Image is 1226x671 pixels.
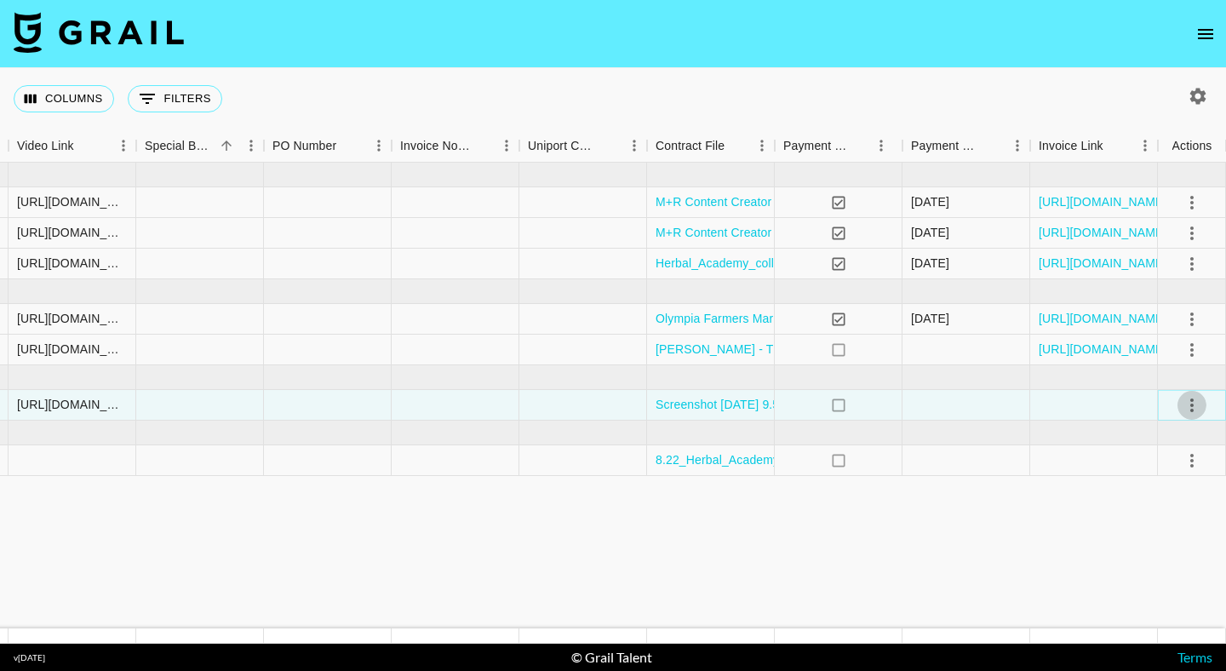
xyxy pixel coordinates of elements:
button: Menu [111,133,136,158]
div: 6/5/2025 [911,224,949,241]
a: [URL][DOMAIN_NAME] [1039,255,1167,272]
div: https://www.instagram.com/reel/DKH96wotlnN/?utm_source=ig_web_copy_link&igsh=MzRlODBiNWFlZA== [17,255,127,272]
button: Menu [1005,133,1030,158]
div: Payment Sent [783,129,850,163]
div: Special Booking Type [136,129,264,163]
div: 5/12/2025 [911,193,949,210]
a: Screenshot [DATE] 9.56.06 AM.png [656,396,846,413]
a: [URL][DOMAIN_NAME] [1039,341,1167,358]
button: Sort [850,134,874,158]
button: Menu [749,133,775,158]
div: Actions [1172,129,1212,163]
div: Invoice Link [1030,129,1158,163]
button: Sort [215,134,238,158]
button: select merge strategy [1177,219,1206,248]
button: select merge strategy [1177,446,1206,475]
button: Show filters [128,85,222,112]
div: https://www.instagram.com/p/DNySzAaWrIF/ [17,396,127,413]
a: 8.22_Herbal_Academy_collaboration_heres_our_agre.pdf [656,451,968,468]
div: Uniport Contact Email [519,129,647,163]
div: Invoice Notes [392,129,519,163]
div: Video Link [9,129,136,163]
button: select merge strategy [1177,305,1206,334]
div: Payment Sent Date [911,129,981,163]
button: select merge strategy [1177,188,1206,217]
div: PO Number [264,129,392,163]
button: Menu [868,133,894,158]
div: Payment Sent [775,129,902,163]
a: Terms [1177,649,1212,665]
div: Actions [1158,129,1226,163]
div: PO Number [272,129,336,163]
div: 6/17/2025 [911,255,949,272]
a: Herbal_Academy_collaboration_heres_our_agre.pdf [656,255,938,272]
button: Sort [725,134,748,158]
div: 7/29/2025 [911,310,949,327]
div: https://www.youtube.com/watch?v=ER9ze5whcgM [17,310,127,327]
button: open drawer [1189,17,1223,51]
button: Sort [981,134,1005,158]
button: Menu [622,133,647,158]
div: v [DATE] [14,652,45,663]
button: Sort [1103,134,1127,158]
a: [URL][DOMAIN_NAME] [1039,224,1167,241]
button: Menu [494,133,519,158]
div: Invoice Link [1039,129,1103,163]
button: Sort [470,134,494,158]
button: Menu [1132,133,1158,158]
div: https://www.instagram.com/reel/DMS53DsxyEq/?igsh=MTFqamQyNjRxYTRs [17,341,127,358]
div: Uniport Contact Email [528,129,598,163]
div: Payment Sent Date [902,129,1030,163]
button: Menu [238,133,264,158]
button: select merge strategy [1177,249,1206,278]
div: Contract File [647,129,775,163]
div: © Grail Talent [571,649,652,666]
div: https://www.tiktok.com/@couplagoofs/video/7506271698598006059?lang=en [17,224,127,241]
button: Select columns [14,85,114,112]
a: M+R Content Creator Agreement.docx.pdf [656,224,884,241]
div: https://www.tiktok.com/@couplagoofs/video/7497358847208623403?is_from_webapp=1&sender_device=pc&w... [17,193,127,210]
a: M+R Content Creator Agreement.docx.pdf [656,193,884,210]
button: Menu [366,133,392,158]
a: [URL][DOMAIN_NAME] [1039,310,1167,327]
button: Sort [74,134,98,158]
img: Grail Talent [14,12,184,53]
div: Special Booking Type [145,129,215,163]
div: Video Link [17,129,74,163]
div: Contract File [656,129,725,163]
button: Sort [598,134,622,158]
button: select merge strategy [1177,335,1206,364]
button: Sort [336,134,360,158]
button: select merge strategy [1177,391,1206,420]
div: Invoice Notes [400,129,470,163]
a: [URL][DOMAIN_NAME] [1039,193,1167,210]
a: Olympia Farmers Market x Couplagoofs Collab [DATE].jpg [656,310,971,327]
